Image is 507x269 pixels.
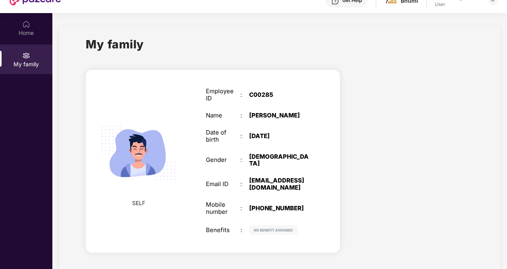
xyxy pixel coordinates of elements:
[240,112,249,119] div: :
[249,225,298,235] img: svg+xml;base64,PHN2ZyB4bWxucz0iaHR0cDovL3d3dy53My5vcmcvMjAwMC9zdmciIHdpZHRoPSIxMjIiIGhlaWdodD0iMj...
[240,156,249,163] div: :
[206,156,240,163] div: Gender
[22,20,30,28] img: svg+xml;base64,PHN2ZyBpZD0iSG9tZSIgeG1sbnM9Imh0dHA6Ly93d3cudzMub3JnLzIwMDAvc3ZnIiB3aWR0aD0iMjAiIG...
[240,205,249,212] div: :
[92,107,184,199] img: svg+xml;base64,PHN2ZyB4bWxucz0iaHR0cDovL3d3dy53My5vcmcvMjAwMC9zdmciIHdpZHRoPSIyMjQiIGhlaWdodD0iMT...
[240,227,249,234] div: :
[249,91,309,98] div: C00285
[240,181,249,188] div: :
[435,1,481,8] div: User
[240,133,249,140] div: :
[206,112,240,119] div: Name
[206,129,240,143] div: Date of birth
[22,52,30,60] img: svg+xml;base64,PHN2ZyB3aWR0aD0iMjAiIGhlaWdodD0iMjAiIHZpZXdCb3g9IjAgMCAyMCAyMCIgZmlsbD0ibm9uZSIgeG...
[206,201,240,215] div: Mobile number
[249,133,309,140] div: [DATE]
[132,199,145,208] span: SELF
[249,153,309,167] div: [DEMOGRAPHIC_DATA]
[206,88,240,102] div: Employee ID
[86,35,144,53] h1: My family
[249,112,309,119] div: [PERSON_NAME]
[249,177,309,191] div: [EMAIL_ADDRESS][DOMAIN_NAME]
[206,181,240,188] div: Email ID
[240,91,249,98] div: :
[249,205,309,212] div: [PHONE_NUMBER]
[206,227,240,234] div: Benefits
